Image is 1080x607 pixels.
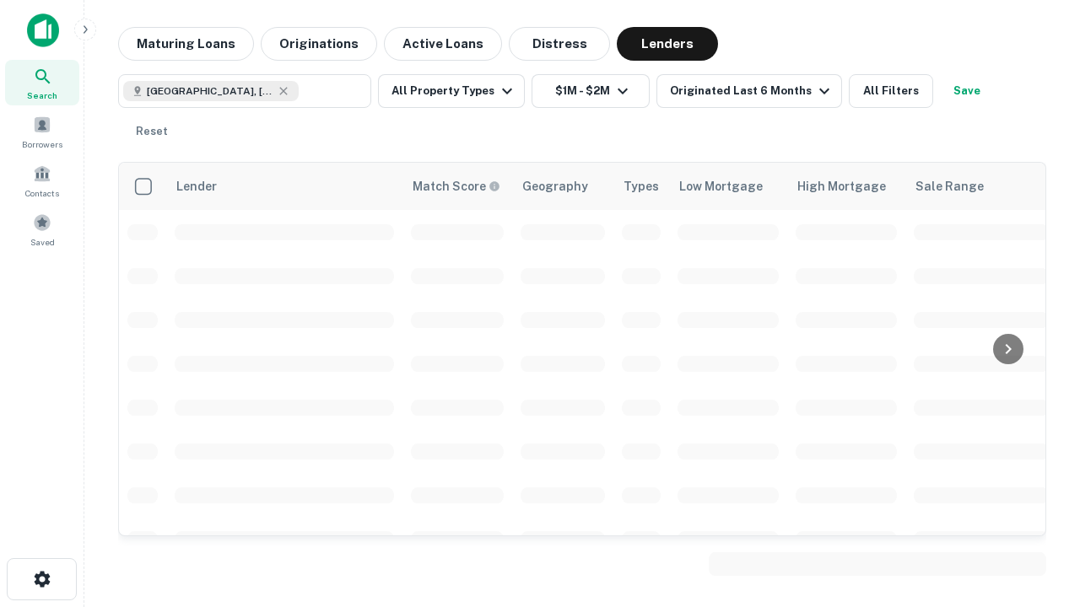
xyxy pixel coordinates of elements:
span: Borrowers [22,137,62,151]
th: Lender [166,163,402,210]
div: Low Mortgage [679,176,763,196]
button: Save your search to get updates of matches that match your search criteria. [940,74,994,108]
img: capitalize-icon.png [27,13,59,47]
th: Geography [512,163,613,210]
th: Sale Range [905,163,1057,210]
th: Types [613,163,669,210]
a: Contacts [5,158,79,203]
span: Contacts [25,186,59,200]
div: Originated Last 6 Months [670,81,834,101]
div: Geography [522,176,588,196]
div: High Mortgage [797,176,886,196]
iframe: Chat Widget [996,472,1080,553]
button: Originated Last 6 Months [656,74,842,108]
div: Capitalize uses an advanced AI algorithm to match your search with the best lender. The match sco... [413,177,500,196]
span: Search [27,89,57,102]
button: Reset [125,115,179,148]
a: Search [5,60,79,105]
a: Saved [5,207,79,252]
h6: Match Score [413,177,497,196]
div: Types [624,176,659,196]
button: Originations [261,27,377,61]
a: Borrowers [5,109,79,154]
button: All Property Types [378,74,525,108]
button: All Filters [849,74,933,108]
div: Sale Range [915,176,984,196]
span: [GEOGRAPHIC_DATA], [GEOGRAPHIC_DATA], [GEOGRAPHIC_DATA] [147,83,273,99]
button: Lenders [617,27,718,61]
button: Distress [509,27,610,61]
span: Saved [30,235,55,249]
button: Active Loans [384,27,502,61]
button: $1M - $2M [532,74,650,108]
th: Capitalize uses an advanced AI algorithm to match your search with the best lender. The match sco... [402,163,512,210]
div: Lender [176,176,217,196]
th: Low Mortgage [669,163,787,210]
button: Maturing Loans [118,27,254,61]
th: High Mortgage [787,163,905,210]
